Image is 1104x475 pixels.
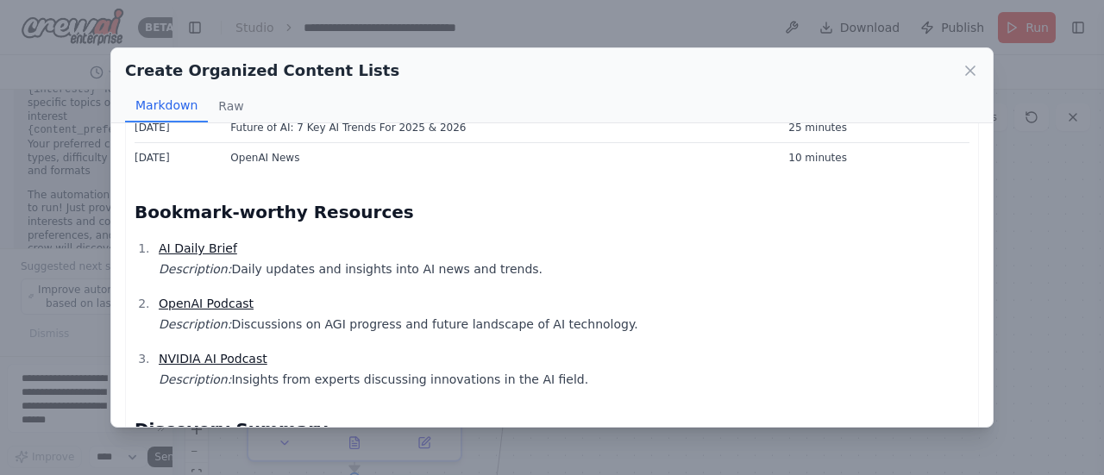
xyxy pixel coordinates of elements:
button: Markdown [125,90,208,122]
h2: Create Organized Content Lists [125,59,399,83]
td: 10 minutes [778,142,969,172]
h2: Bookmark-worthy Resources [135,200,969,224]
td: [DATE] [135,112,220,142]
a: NVIDIA AI Podcast [159,352,267,366]
td: Future of AI: 7 Key AI Trends For 2025 & 2026 [220,112,778,142]
h2: Discovery Summary [135,417,969,441]
td: [DATE] [135,142,220,172]
em: Description: [159,317,231,331]
em: Description: [159,262,231,276]
a: OpenAI Podcast [159,297,254,310]
td: OpenAI News [220,142,778,172]
td: 25 minutes [778,112,969,142]
p: Insights from experts discussing innovations in the AI field. [159,348,969,390]
p: Daily updates and insights into AI news and trends. [159,238,969,279]
a: AI Daily Brief [159,241,237,255]
button: Raw [208,90,254,122]
p: Discussions on AGI progress and future landscape of AI technology. [159,293,969,334]
em: Description: [159,372,231,386]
